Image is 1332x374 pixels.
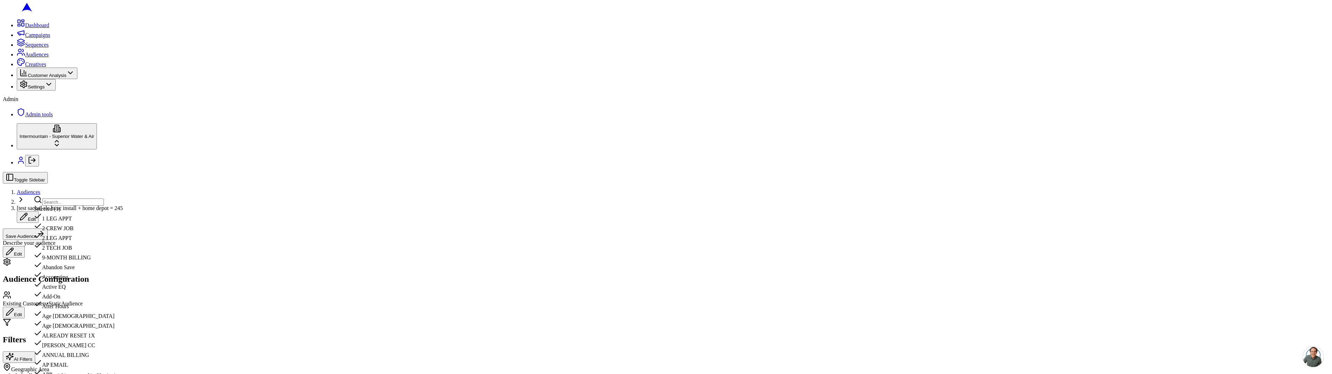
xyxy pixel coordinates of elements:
div: [PERSON_NAME] CC [34,339,158,349]
div: 2 TECH JOB [34,241,158,251]
button: Edit [3,246,25,258]
div: 1 LEG APPT [34,212,158,222]
a: Dashboard [17,22,49,28]
span: [test sacha] slc hvac install + home depot = 245 [17,205,123,211]
button: AI Filters [3,351,35,363]
input: Search... [42,198,104,206]
span: Existing Customers [3,301,47,306]
div: ANNUAL BILLING [34,349,158,358]
h2: Filters [3,335,1329,344]
span: Admin tools [25,111,53,117]
div: AP EMAIL [34,358,158,368]
button: Toggle Sidebar [3,172,48,184]
button: Settings [17,79,56,91]
span: Customer Analysis [28,73,66,78]
span: Edit [14,251,22,257]
a: Audiences [17,52,49,57]
div: Age [DEMOGRAPHIC_DATA] [34,310,158,319]
div: 2 CREW JOB [34,222,158,232]
span: AI Filters [14,357,32,362]
span: Sequences [25,42,49,48]
div: Geographic Area [3,363,1329,373]
button: Customer Analysis [17,68,77,79]
a: Open chat [1303,346,1324,367]
nav: breadcrumb [3,189,1329,223]
div: Abandon Save [34,261,158,271]
h2: Audience Configuration [3,274,1329,284]
a: Campaigns [17,32,50,38]
span: Edit [28,217,36,222]
button: Edit [17,211,39,223]
button: Log out [25,155,39,166]
div: 2 LEG APPT [34,232,158,241]
span: Settings [28,84,45,89]
div: Admin [3,96,1329,102]
button: Intermountain - Superior Water & Air [17,123,97,149]
div: Accounting [34,271,158,280]
div: Age [DEMOGRAPHIC_DATA] [34,319,158,329]
div: 9-MONTH BILLING [34,251,158,261]
div: After Hours [34,300,158,310]
div: Selected ( 1 ) [34,206,158,212]
span: Audiences [25,52,49,57]
button: Save Audience [3,228,48,240]
span: Toggle Sidebar [14,177,45,182]
a: Admin tools [17,111,53,117]
a: Audiences [17,189,40,195]
span: Describe your audience [3,240,55,246]
a: Creatives [17,61,46,67]
span: Creatives [25,61,46,67]
div: Active EQ [34,280,158,290]
span: Intermountain - Superior Water & Air [20,134,94,139]
span: Dashboard [25,22,49,28]
div: Add-On [34,290,158,300]
span: Campaigns [25,32,50,38]
a: Sequences [17,42,49,48]
button: Edit [3,307,25,318]
div: ALREADY RESET 1X [34,329,158,339]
